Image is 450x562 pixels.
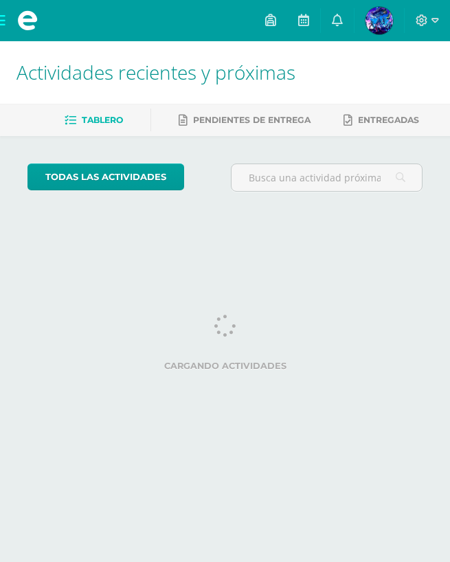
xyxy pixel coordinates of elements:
[193,115,311,125] span: Pendientes de entrega
[365,7,393,34] img: 648efb2d30ac57ac0d568396767e17b0.png
[179,109,311,131] a: Pendientes de entrega
[65,109,123,131] a: Tablero
[232,164,423,191] input: Busca una actividad próxima aquí...
[27,361,423,371] label: Cargando actividades
[358,115,419,125] span: Entregadas
[16,59,295,85] span: Actividades recientes y próximas
[82,115,123,125] span: Tablero
[27,164,184,190] a: todas las Actividades
[344,109,419,131] a: Entregadas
